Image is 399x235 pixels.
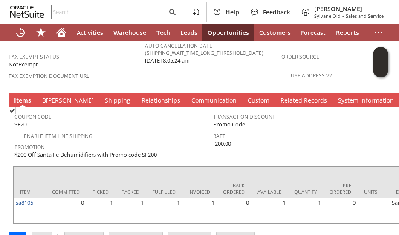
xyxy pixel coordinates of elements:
td: 1 [86,198,115,223]
span: Tech [156,29,170,37]
div: Quantity [294,189,317,195]
td: 1 [146,198,182,223]
td: 0 [323,198,358,223]
td: 1 [115,198,146,223]
span: B [42,96,46,104]
div: Fulfilled [152,189,176,195]
span: Sylvane Old [314,13,341,19]
td: 0 [217,198,251,223]
a: Use Address V2 [291,72,332,79]
span: Leads [180,29,197,37]
span: Oracle Guided Learning Widget. To move around, please hold and drag [373,63,388,78]
span: Activities [77,29,103,37]
div: Item [20,189,39,195]
a: Coupon Code [14,113,52,120]
a: Tech [151,24,175,41]
div: More menus [368,24,389,41]
a: sa8105 [16,199,33,206]
span: [DATE] 8:05:24 am [145,57,190,65]
a: Opportunities [202,24,254,41]
a: Related Records [278,96,329,106]
a: Relationships [139,96,182,106]
span: SF200 [14,120,29,129]
svg: Shortcuts [36,27,46,37]
div: Invoiced [188,189,210,195]
a: B[PERSON_NAME] [40,96,96,106]
span: Sales and Service [346,13,384,19]
span: - [342,13,344,19]
a: Communication [189,96,239,106]
a: Order Source [281,53,319,60]
td: 1 [182,198,217,223]
a: Forecast [296,24,331,41]
a: Items [12,96,33,106]
div: Shortcuts [31,24,51,41]
span: Promo Code [213,120,245,129]
div: Back Ordered [223,182,245,195]
div: Available [257,189,281,195]
a: Shipping [103,96,133,106]
img: Checked [9,107,16,114]
a: Tax Exemption Document URL [9,72,89,80]
span: Help [226,8,239,16]
a: Promotion [14,143,45,151]
svg: Recent Records [15,27,26,37]
span: R [142,96,145,104]
span: C [191,96,195,104]
a: Custom [246,96,272,106]
td: 1 [251,198,288,223]
svg: Home [56,27,66,37]
span: $200 Off Santa Fe Dehumidifiers with Promo code SF200 [14,151,157,159]
div: Picked [93,189,109,195]
div: Packed [121,189,139,195]
a: Recent Records [10,24,31,41]
svg: Search [167,7,177,17]
a: Enable Item Line Shipping [24,132,93,140]
a: Customers [254,24,296,41]
div: Pre Ordered [330,182,351,195]
span: I [14,96,16,104]
a: Leads [175,24,202,41]
a: Auto Cancellation Date (shipping_wait_time_long_threshold_date) [145,42,263,57]
a: Warehouse [108,24,151,41]
a: Activities [72,24,108,41]
span: e [284,96,288,104]
a: Home [51,24,72,41]
span: Forecast [301,29,326,37]
a: System Information [336,96,396,106]
td: 1 [288,198,323,223]
td: 0 [46,198,86,223]
span: Opportunities [208,29,249,37]
iframe: Click here to launch Oracle Guided Learning Help Panel [373,47,388,77]
a: Reports [331,24,364,41]
span: Reports [336,29,359,37]
div: Committed [52,189,80,195]
span: S [105,96,108,104]
span: [PERSON_NAME] [314,5,384,13]
span: -200.00 [213,140,231,148]
a: Transaction Discount [213,113,275,120]
input: Search [52,7,167,17]
div: Units [364,189,383,195]
a: Rate [213,132,226,140]
span: Feedback [263,8,290,16]
span: Warehouse [113,29,146,37]
a: Tax Exempt Status [9,53,59,60]
span: NotExempt [9,60,38,69]
span: y [341,96,344,104]
svg: logo [10,6,44,18]
span: u [252,96,255,104]
span: Customers [259,29,291,37]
